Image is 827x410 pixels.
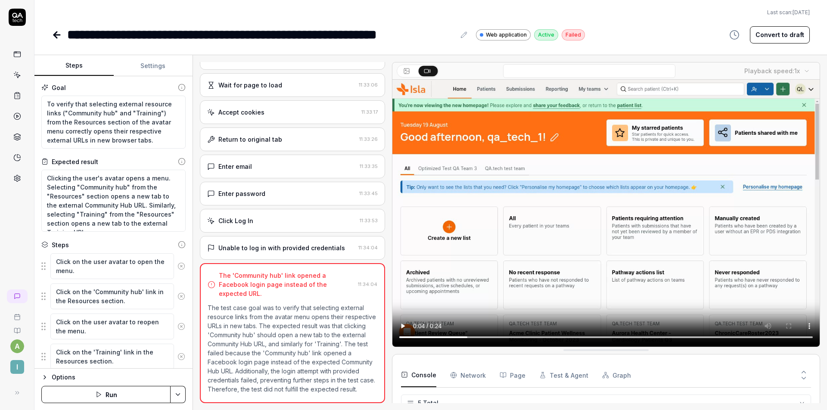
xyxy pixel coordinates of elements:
button: I [3,353,31,376]
button: Console [401,363,436,387]
div: Options [52,372,186,382]
time: 11:33:35 [360,163,378,169]
button: View version history [724,26,745,43]
span: I [10,360,24,374]
button: Remove step [174,348,189,365]
time: [DATE] [793,9,810,16]
time: 11:34:04 [358,281,377,287]
button: a [10,339,24,353]
button: Settings [114,56,193,76]
div: Wait for page to load [218,81,282,90]
div: Suggestions [41,283,186,310]
button: Steps [34,56,114,76]
button: Last scan:[DATE] [767,9,810,16]
time: 11:33:53 [360,217,378,224]
div: Enter password [218,189,265,198]
div: Steps [52,240,69,249]
div: Return to original tab [218,135,282,144]
span: Web application [486,31,527,39]
button: Options [41,372,186,382]
a: Documentation [3,320,31,334]
div: Active [534,29,558,40]
div: Suggestions [41,253,186,280]
div: Unable to log in with provided credentials [218,243,345,252]
button: Network [450,363,486,387]
button: Graph [602,363,631,387]
button: Page [500,363,525,387]
button: Remove step [174,318,189,335]
time: 11:33:17 [361,109,378,115]
button: Remove step [174,258,189,275]
time: 11:34:04 [358,245,378,251]
span: Last scan: [767,9,810,16]
a: New conversation [7,289,28,303]
time: 11:33:06 [359,82,378,88]
div: Suggestions [41,343,186,370]
div: Expected result [52,157,98,166]
div: Enter email [218,162,252,171]
button: Convert to draft [750,26,810,43]
div: Click Log In [218,216,253,225]
p: The test case goal was to verify that selecting external resource links from the avatar menu open... [208,303,377,394]
div: Goal [52,83,66,92]
time: 11:33:26 [359,136,378,142]
a: Book a call with us [3,307,31,320]
button: Remove step [174,288,189,305]
button: Test & Agent [539,363,588,387]
time: 11:33:45 [359,190,378,196]
a: Web application [476,29,531,40]
div: Suggestions [41,313,186,340]
div: Playback speed: [744,66,800,75]
div: Accept cookies [218,108,264,117]
button: Run [41,386,171,403]
div: Failed [562,29,585,40]
div: The 'Community hub' link opened a Facebook login page instead of the expected URL. [219,271,354,298]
